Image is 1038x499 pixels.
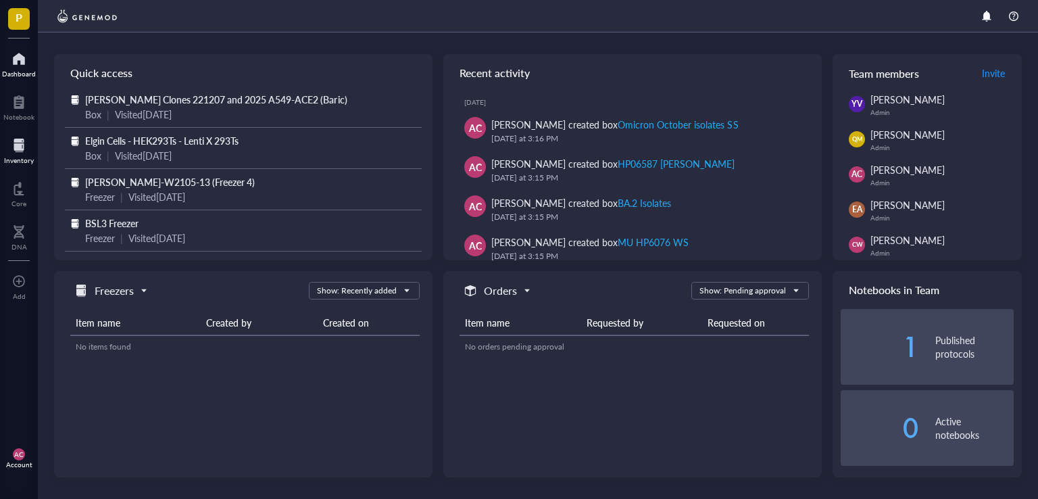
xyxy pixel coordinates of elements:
div: Admin [870,249,1014,257]
div: Core [11,199,26,208]
span: QM [851,135,862,144]
span: [PERSON_NAME] [870,163,945,176]
div: Show: Recently added [317,285,397,297]
div: Freezer [85,231,115,245]
div: [DATE] at 3:16 PM [491,132,800,145]
div: Inventory [4,156,34,164]
div: No orders pending approval [465,341,804,353]
span: BSL3 Freezer [85,216,139,230]
span: AC [469,160,482,174]
a: Dashboard [2,48,36,78]
div: Admin [870,143,1014,151]
div: Published protocols [935,333,1014,360]
h5: Orders [484,283,517,299]
div: 1 [841,336,919,358]
div: Visited [DATE] [115,107,172,122]
a: AC[PERSON_NAME] created boxHP06587 [PERSON_NAME][DATE] at 3:15 PM [454,151,811,190]
div: HP06587 [PERSON_NAME] [618,157,735,170]
div: No items found [76,341,414,353]
div: [PERSON_NAME] created box [491,117,739,132]
div: Omicron October isolates SS [618,118,738,131]
div: Visited [DATE] [115,148,172,163]
div: [DATE] [464,98,811,106]
th: Requested by [581,310,703,335]
span: [PERSON_NAME] [870,198,945,212]
button: Invite [981,62,1006,84]
a: Core [11,178,26,208]
div: MU HP6076 WS [618,235,689,249]
div: DNA [11,243,27,251]
div: 0 [841,417,919,439]
div: [PERSON_NAME] created box [491,235,689,249]
th: Item name [460,310,581,335]
div: Box [85,148,101,163]
div: Dashboard [2,70,36,78]
div: BA.2 Isolates [618,196,671,210]
span: EA [852,204,862,216]
div: | [120,189,123,204]
a: Notebook [3,91,34,121]
div: | [107,148,109,163]
a: Inventory [4,135,34,164]
div: Visited [DATE] [128,189,185,204]
span: AC [469,238,482,253]
h5: Freezers [95,283,134,299]
div: Account [6,460,32,469]
span: [PERSON_NAME] [870,128,945,141]
a: AC[PERSON_NAME] created boxOmicron October isolates SS[DATE] at 3:16 PM [454,112,811,151]
div: | [120,231,123,245]
div: Admin [870,179,1014,187]
div: Visited [DATE] [128,231,185,245]
div: Show: Pending approval [699,285,786,297]
span: Elgin Cells - HEK293Ts - Lenti X 293Ts [85,134,239,147]
span: AC [14,450,24,458]
span: AC [469,120,482,135]
span: Invite [982,66,1005,80]
span: [PERSON_NAME] Clones 221207 and 2025 A549-ACE2 (Baric) [85,93,347,106]
th: Created on [318,310,420,335]
div: Quick access [54,54,432,92]
th: Requested on [702,310,809,335]
div: Recent activity [443,54,822,92]
th: Item name [70,310,201,335]
div: Box [85,107,101,122]
a: DNA [11,221,27,251]
div: Freezer [85,189,115,204]
a: AC[PERSON_NAME] created boxMU HP6076 WS[DATE] at 3:15 PM [454,229,811,268]
span: AC [851,168,862,181]
th: Created by [201,310,317,335]
a: AC[PERSON_NAME] created boxBA.2 Isolates[DATE] at 3:15 PM [454,190,811,229]
span: JHU101-2: 84DPI C4 (JAL) RNA extraction-small intestine Box3/3 [85,258,358,271]
div: Active notebooks [935,414,1014,442]
div: Team members [833,54,1022,92]
span: [PERSON_NAME] [870,233,945,247]
span: [PERSON_NAME]-W2105-13 (Freezer 4) [85,175,255,189]
img: genemod-logo [54,8,120,24]
div: [PERSON_NAME] created box [491,156,735,171]
span: CW [851,240,862,249]
span: [PERSON_NAME] [870,93,945,106]
div: [PERSON_NAME] created box [491,195,671,210]
div: [DATE] at 3:15 PM [491,171,800,185]
div: | [107,107,109,122]
span: AC [469,199,482,214]
div: Notebook [3,113,34,121]
span: P [16,9,22,26]
div: [DATE] at 3:15 PM [491,210,800,224]
div: Admin [870,214,1014,222]
div: Admin [870,108,1014,116]
span: YV [851,98,862,110]
div: Add [13,292,26,300]
div: Notebooks in Team [833,271,1022,309]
